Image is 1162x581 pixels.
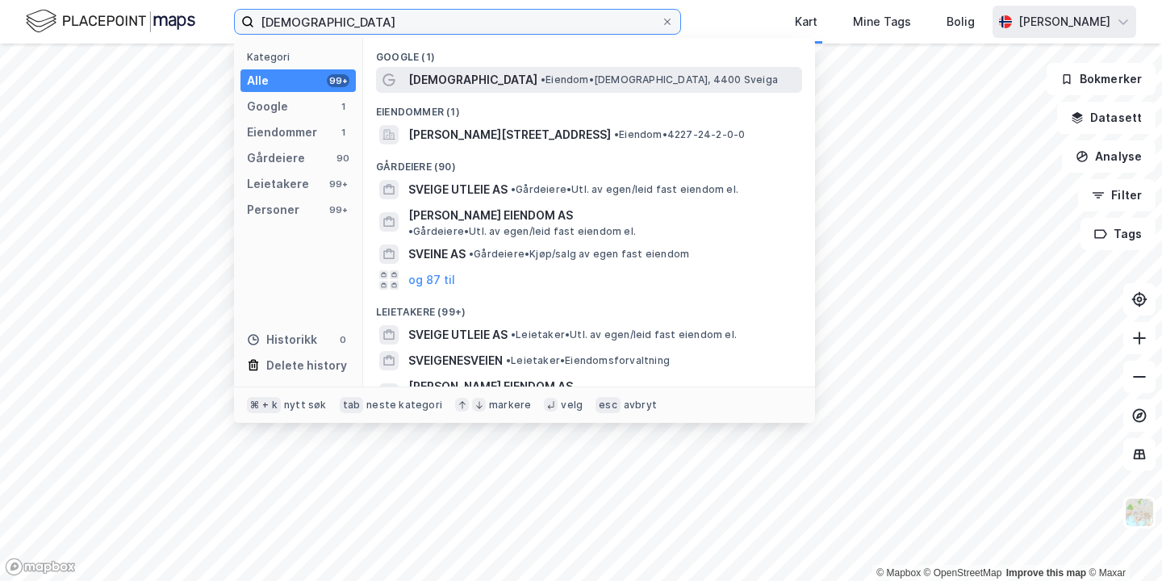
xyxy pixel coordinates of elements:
[561,399,583,412] div: velg
[408,206,573,225] span: [PERSON_NAME] EIENDOM AS
[469,248,474,260] span: •
[26,7,195,36] img: logo.f888ab2527a4732fd821a326f86c7f29.svg
[614,128,745,141] span: Eiendom • 4227-24-2-0-0
[247,71,269,90] div: Alle
[5,558,76,576] a: Mapbox homepage
[924,567,1002,579] a: OpenStreetMap
[408,270,455,290] button: og 87 til
[247,397,281,413] div: ⌘ + k
[408,351,503,370] span: SVEIGENESVEIEN
[327,203,349,216] div: 99+
[408,125,611,144] span: [PERSON_NAME][STREET_ADDRESS]
[1062,140,1156,173] button: Analyse
[336,100,349,113] div: 1
[247,174,309,194] div: Leietakere
[336,333,349,346] div: 0
[247,148,305,168] div: Gårdeiere
[947,12,975,31] div: Bolig
[596,397,621,413] div: esc
[408,70,537,90] span: [DEMOGRAPHIC_DATA]
[284,399,327,412] div: nytt søk
[489,399,531,412] div: markere
[247,51,356,63] div: Kategori
[266,356,347,375] div: Delete history
[408,377,573,396] span: [PERSON_NAME] EIENDOM AS
[511,183,738,196] span: Gårdeiere • Utl. av egen/leid fast eiendom el.
[366,399,442,412] div: neste kategori
[363,38,815,67] div: Google (1)
[1006,567,1086,579] a: Improve this map
[506,354,511,366] span: •
[408,225,636,238] span: Gårdeiere • Utl. av egen/leid fast eiendom el.
[1078,179,1156,211] button: Filter
[1124,497,1155,528] img: Z
[327,74,349,87] div: 99+
[336,152,349,165] div: 90
[1057,102,1156,134] button: Datasett
[853,12,911,31] div: Mine Tags
[506,354,670,367] span: Leietaker • Eiendomsforvaltning
[541,73,778,86] span: Eiendom • [DEMOGRAPHIC_DATA], 4400 Sveiga
[363,93,815,122] div: Eiendommer (1)
[408,180,508,199] span: SVEIGE UTLEIE AS
[1081,504,1162,581] iframe: Chat Widget
[254,10,661,34] input: Søk på adresse, matrikkel, gårdeiere, leietakere eller personer
[795,12,817,31] div: Kart
[1081,504,1162,581] div: Kontrollprogram for chat
[624,399,657,412] div: avbryt
[408,245,466,264] span: SVEINE AS
[469,248,689,261] span: Gårdeiere • Kjøp/salg av egen fast eiendom
[408,225,413,237] span: •
[1018,12,1110,31] div: [PERSON_NAME]
[363,293,815,322] div: Leietakere (99+)
[1047,63,1156,95] button: Bokmerker
[247,123,317,142] div: Eiendommer
[363,148,815,177] div: Gårdeiere (90)
[408,325,508,345] span: SVEIGE UTLEIE AS
[327,178,349,190] div: 99+
[247,97,288,116] div: Google
[247,200,299,219] div: Personer
[1080,218,1156,250] button: Tags
[511,328,516,341] span: •
[511,328,737,341] span: Leietaker • Utl. av egen/leid fast eiendom el.
[541,73,545,86] span: •
[336,126,349,139] div: 1
[247,330,317,349] div: Historikk
[511,183,516,195] span: •
[614,128,619,140] span: •
[876,567,921,579] a: Mapbox
[340,397,364,413] div: tab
